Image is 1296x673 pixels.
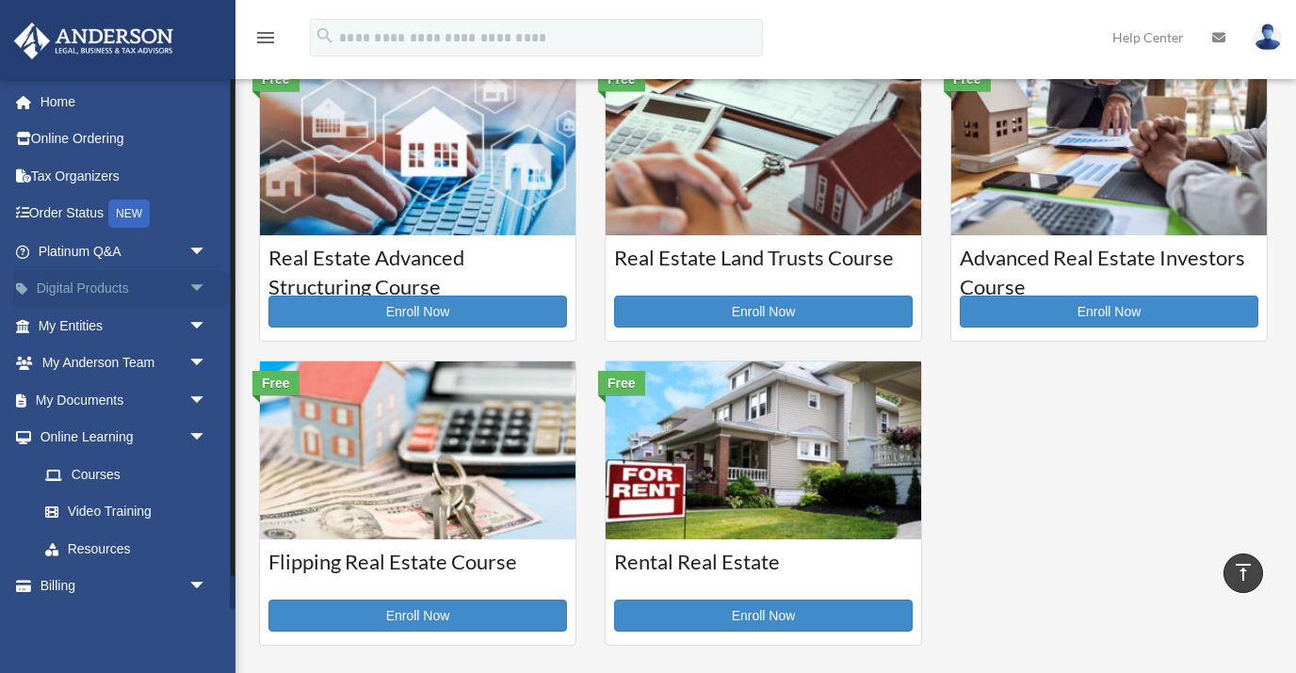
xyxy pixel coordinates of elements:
[268,548,567,595] h3: Flipping Real Estate Course
[188,419,226,457] span: arrow_drop_down
[13,83,235,120] a: Home
[960,244,1258,291] h3: Advanced Real Estate Investors Course
[252,371,300,395] div: Free
[188,270,226,309] span: arrow_drop_down
[960,296,1258,328] a: Enroll Now
[188,381,226,420] span: arrow_drop_down
[13,419,235,457] a: Online Learningarrow_drop_down
[13,307,235,345] a: My Entitiesarrow_drop_down
[188,568,226,606] span: arrow_drop_down
[13,120,235,158] a: Online Ordering
[1254,24,1282,51] img: User Pic
[188,345,226,383] span: arrow_drop_down
[13,604,235,642] a: Events Calendar
[26,530,235,568] a: Resources
[108,200,150,228] div: NEW
[188,307,226,345] span: arrow_drop_down
[13,232,235,270] a: Platinum Q&Aarrow_drop_down
[1223,553,1263,593] a: vertical_align_top
[13,381,235,419] a: My Documentsarrow_drop_down
[268,600,567,632] a: Enroll Now
[614,548,913,595] h3: Rental Real Estate
[188,232,226,271] span: arrow_drop_down
[13,157,235,195] a: Tax Organizers
[13,568,235,605] a: Billingarrow_drop_down
[26,456,226,493] a: Courses
[944,67,991,91] div: Free
[8,23,179,59] img: Anderson Advisors Platinum Portal
[315,25,335,46] i: search
[254,33,277,49] a: menu
[13,195,235,233] a: Order StatusNEW
[614,296,913,328] a: Enroll Now
[26,493,235,531] a: Video Training
[13,345,235,382] a: My Anderson Teamarrow_drop_down
[254,26,277,49] i: menu
[13,270,235,308] a: Digital Productsarrow_drop_down
[598,67,645,91] div: Free
[614,244,913,291] h3: Real Estate Land Trusts Course
[1232,561,1255,584] i: vertical_align_top
[598,371,645,395] div: Free
[268,244,567,291] h3: Real Estate Advanced Structuring Course
[614,600,913,632] a: Enroll Now
[252,67,300,91] div: Free
[268,296,567,328] a: Enroll Now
